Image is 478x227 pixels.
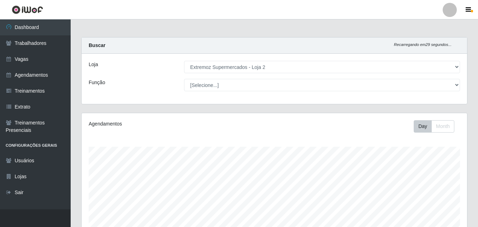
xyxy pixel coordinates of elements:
[89,42,105,48] strong: Buscar
[89,61,98,68] label: Loja
[414,120,432,133] button: Day
[431,120,454,133] button: Month
[414,120,454,133] div: First group
[12,5,43,14] img: CoreUI Logo
[89,79,105,86] label: Função
[89,120,237,128] div: Agendamentos
[394,42,452,47] i: Recarregando em 29 segundos...
[414,120,460,133] div: Toolbar with button groups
